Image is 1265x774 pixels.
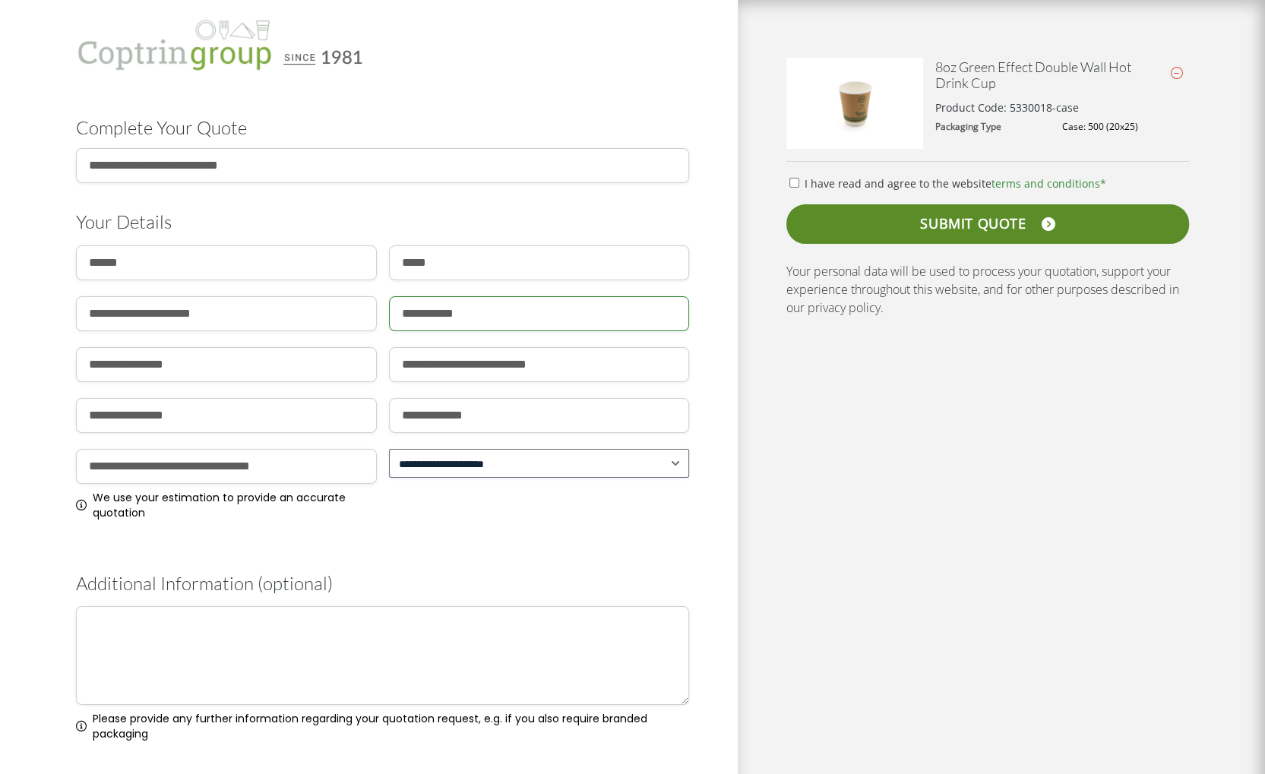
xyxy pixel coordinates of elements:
[76,211,689,233] h3: Your Details
[76,117,689,139] h1: Complete Your Quote
[935,58,1131,92] a: 8oz Green Effect Double Wall Hot Drink Cup
[789,178,799,188] input: I have read and agree to the websiteterms and conditions*
[76,711,689,741] div: Please provide any further information regarding your quotation request, e.g. if you also require...
[935,100,1079,115] p: Product Code: 5330018-case
[76,490,377,520] div: We use your estimation to provide an accurate quotation
[1062,122,1189,132] dd: Case: 500 (20x25)
[76,573,689,595] h3: Additional Information (optional)
[786,262,1189,317] p: Your personal data will be used to process your quotation, support your experience throughout thi...
[786,58,923,149] img: 8oz-Green-Effect-Double-Wall-Cup-400x267.jpg
[76,11,381,81] img: Coptrin Group
[935,122,1042,132] dt: Packaging Type
[786,204,1189,244] a: SUBMIT QUOTE
[920,216,1026,232] span: SUBMIT QUOTE
[991,176,1106,191] a: terms and conditions*
[805,176,1106,191] span: I have read and agree to the website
